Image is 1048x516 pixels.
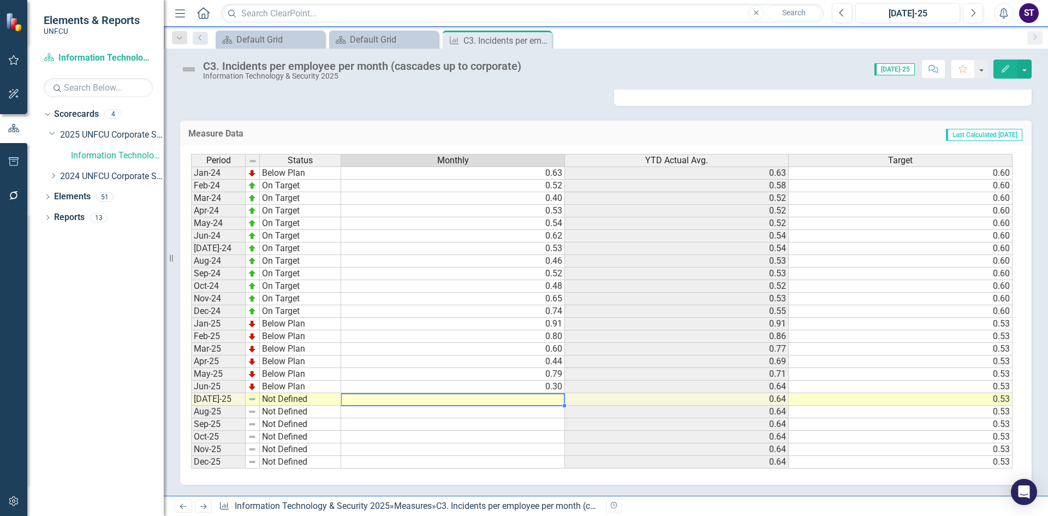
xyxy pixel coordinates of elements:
[44,27,140,35] small: UNFCU
[248,420,257,429] img: 8DAGhfEEPCf229AAAAAElFTkSuQmCC
[565,456,789,468] td: 0.64
[54,211,85,224] a: Reports
[789,381,1013,393] td: 0.53
[191,355,246,368] td: Apr-25
[789,343,1013,355] td: 0.53
[60,170,164,183] a: 2024 UNFCU Corporate Scorecard
[44,52,153,64] a: Information Technology & Security 2025
[188,129,535,139] h3: Measure Data
[565,443,789,456] td: 0.64
[341,280,565,293] td: 0.48
[191,418,246,431] td: Sep-25
[54,108,99,121] a: Scorecards
[180,61,198,78] img: Not Defined
[260,443,341,456] td: Not Defined
[341,381,565,393] td: 0.30
[341,192,565,205] td: 0.40
[855,3,960,23] button: [DATE]-25
[248,294,257,303] img: zOikAAAAAElFTkSuQmCC
[191,167,246,180] td: Jan-24
[248,319,257,328] img: TnMDeAgwAPMxUmUi88jYAAAAAElFTkSuQmCC
[44,78,153,97] input: Search Below...
[789,355,1013,368] td: 0.53
[789,192,1013,205] td: 0.60
[248,157,257,165] img: 8DAGhfEEPCf229AAAAAElFTkSuQmCC
[789,318,1013,330] td: 0.53
[565,406,789,418] td: 0.64
[248,181,257,190] img: zOikAAAAAElFTkSuQmCC
[260,305,341,318] td: On Target
[565,343,789,355] td: 0.77
[565,180,789,192] td: 0.58
[191,456,246,468] td: Dec-25
[248,194,257,203] img: zOikAAAAAElFTkSuQmCC
[789,280,1013,293] td: 0.60
[789,205,1013,217] td: 0.60
[90,213,108,222] div: 13
[248,206,257,215] img: zOikAAAAAElFTkSuQmCC
[341,205,565,217] td: 0.53
[191,406,246,418] td: Aug-25
[219,500,598,513] div: » »
[789,305,1013,318] td: 0.60
[260,343,341,355] td: Below Plan
[260,180,341,192] td: On Target
[341,230,565,242] td: 0.62
[789,368,1013,381] td: 0.53
[5,13,25,32] img: ClearPoint Strategy
[565,280,789,293] td: 0.52
[260,418,341,431] td: Not Defined
[789,167,1013,180] td: 0.60
[341,167,565,180] td: 0.63
[60,129,164,141] a: 2025 UNFCU Corporate Scorecard
[260,393,341,406] td: Not Defined
[260,230,341,242] td: On Target
[260,456,341,468] td: Not Defined
[341,180,565,192] td: 0.52
[565,268,789,280] td: 0.53
[341,368,565,381] td: 0.79
[191,330,246,343] td: Feb-25
[565,355,789,368] td: 0.69
[789,406,1013,418] td: 0.53
[341,330,565,343] td: 0.80
[191,255,246,268] td: Aug-24
[789,393,1013,406] td: 0.53
[191,205,246,217] td: Apr-24
[248,357,257,366] img: TnMDeAgwAPMxUmUi88jYAAAAAElFTkSuQmCC
[248,169,257,177] img: TnMDeAgwAPMxUmUi88jYAAAAAElFTkSuQmCC
[789,242,1013,255] td: 0.60
[191,180,246,192] td: Feb-24
[203,60,521,72] div: C3. Incidents per employee per month (cascades up to corporate)
[248,257,257,265] img: zOikAAAAAElFTkSuQmCC
[789,217,1013,230] td: 0.60
[565,381,789,393] td: 0.64
[565,230,789,242] td: 0.54
[260,330,341,343] td: Below Plan
[565,242,789,255] td: 0.54
[248,282,257,290] img: zOikAAAAAElFTkSuQmCC
[1019,3,1039,23] div: ST
[766,5,821,21] button: Search
[260,192,341,205] td: On Target
[248,332,257,341] img: TnMDeAgwAPMxUmUi88jYAAAAAElFTkSuQmCC
[341,217,565,230] td: 0.54
[191,343,246,355] td: Mar-25
[248,269,257,278] img: zOikAAAAAElFTkSuQmCC
[248,458,257,466] img: 8DAGhfEEPCf229AAAAAElFTkSuQmCC
[260,280,341,293] td: On Target
[288,156,313,165] span: Status
[565,431,789,443] td: 0.64
[859,7,956,20] div: [DATE]-25
[248,244,257,253] img: zOikAAAAAElFTkSuQmCC
[565,167,789,180] td: 0.63
[191,192,246,205] td: Mar-24
[350,33,436,46] div: Default Grid
[260,242,341,255] td: On Target
[248,307,257,316] img: zOikAAAAAElFTkSuQmCC
[54,191,91,203] a: Elements
[1011,479,1037,505] div: Open Intercom Messenger
[191,381,246,393] td: Jun-25
[789,330,1013,343] td: 0.53
[789,293,1013,305] td: 0.60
